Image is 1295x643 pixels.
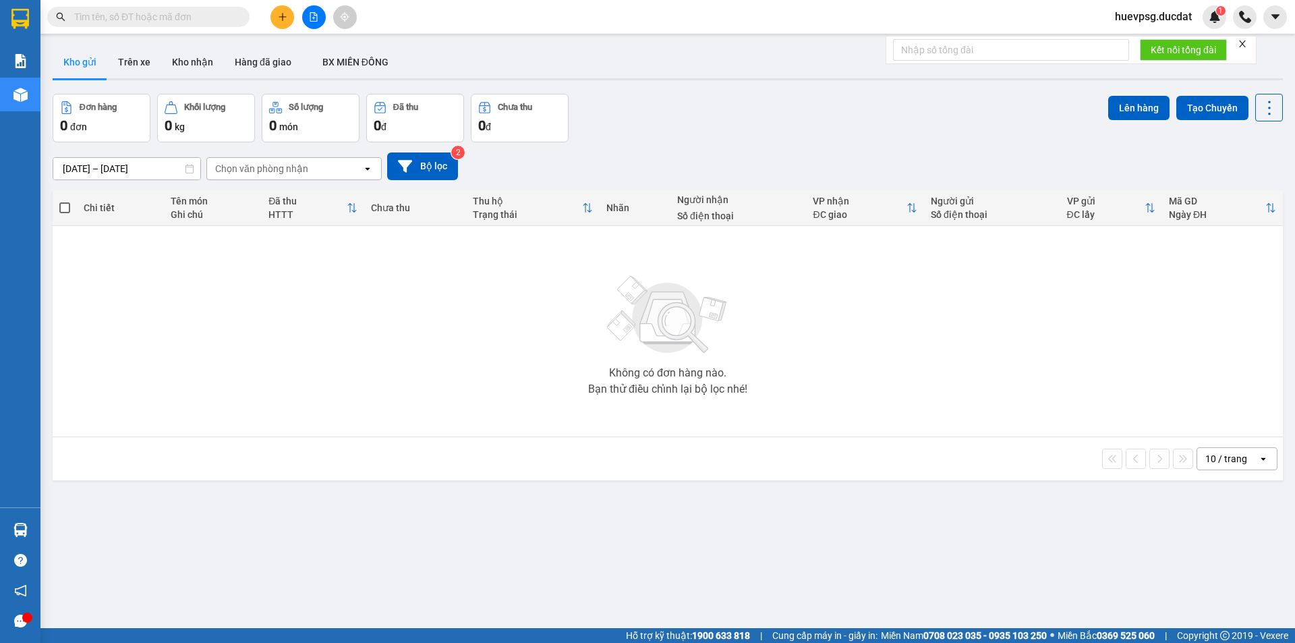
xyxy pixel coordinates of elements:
[893,39,1129,61] input: Nhập số tổng đài
[70,121,87,132] span: đơn
[1058,628,1155,643] span: Miền Bắc
[80,103,117,112] div: Đơn hàng
[262,190,364,226] th: Toggle SortBy
[1205,452,1247,466] div: 10 / trang
[171,209,256,220] div: Ghi chú
[14,615,27,627] span: message
[107,46,161,78] button: Trên xe
[466,190,600,226] th: Toggle SortBy
[157,94,255,142] button: Khối lượng0kg
[1151,43,1216,57] span: Kết nối tổng đài
[302,5,326,29] button: file-add
[881,628,1047,643] span: Miền Nam
[13,54,28,68] img: solution-icon
[931,196,1053,206] div: Người gửi
[270,5,294,29] button: plus
[923,630,1047,641] strong: 0708 023 035 - 0935 103 250
[14,554,27,567] span: question-circle
[1169,196,1265,206] div: Mã GD
[53,94,150,142] button: Đơn hàng0đơn
[478,117,486,134] span: 0
[340,12,349,22] span: aim
[184,103,225,112] div: Khối lượng
[813,196,906,206] div: VP nhận
[486,121,491,132] span: đ
[1140,39,1227,61] button: Kết nối tổng đài
[1258,453,1269,464] svg: open
[1269,11,1282,23] span: caret-down
[1216,6,1226,16] sup: 1
[60,117,67,134] span: 0
[381,121,386,132] span: đ
[13,88,28,102] img: warehouse-icon
[171,196,256,206] div: Tên món
[1060,190,1162,226] th: Toggle SortBy
[588,384,747,395] div: Bạn thử điều chỉnh lại bộ lọc nhé!
[1218,6,1223,16] span: 1
[772,628,877,643] span: Cung cấp máy in - giấy in:
[362,163,373,174] svg: open
[1176,96,1248,120] button: Tạo Chuyến
[84,202,156,213] div: Chi tiết
[692,630,750,641] strong: 1900 633 818
[1169,209,1265,220] div: Ngày ĐH
[279,121,298,132] span: món
[53,158,200,179] input: Select a date range.
[626,628,750,643] span: Hỗ trợ kỹ thuật:
[473,196,582,206] div: Thu hộ
[1050,633,1054,638] span: ⚪️
[53,46,107,78] button: Kho gửi
[471,94,569,142] button: Chưa thu0đ
[1104,8,1203,25] span: huevpsg.ducdat
[289,103,323,112] div: Số lượng
[677,194,799,205] div: Người nhận
[278,12,287,22] span: plus
[1220,631,1230,640] span: copyright
[1263,5,1287,29] button: caret-down
[498,103,532,112] div: Chưa thu
[56,12,65,22] span: search
[371,202,459,213] div: Chưa thu
[215,162,308,175] div: Chọn văn phòng nhận
[760,628,762,643] span: |
[165,117,172,134] span: 0
[1239,11,1251,23] img: phone-icon
[387,152,458,180] button: Bộ lọc
[806,190,924,226] th: Toggle SortBy
[74,9,233,24] input: Tìm tên, số ĐT hoặc mã đơn
[1165,628,1167,643] span: |
[175,121,185,132] span: kg
[1108,96,1170,120] button: Lên hàng
[473,209,582,220] div: Trạng thái
[600,268,735,362] img: svg+xml;base64,PHN2ZyBjbGFzcz0ibGlzdC1wbHVnX19zdmciIHhtbG5zPSJodHRwOi8vd3d3LnczLm9yZy8yMDAwL3N2Zy...
[13,523,28,537] img: warehouse-icon
[14,584,27,597] span: notification
[931,209,1053,220] div: Số điện thoại
[268,196,347,206] div: Đã thu
[322,57,388,67] span: BX MIỀN ĐÔNG
[11,9,29,29] img: logo-vxr
[813,209,906,220] div: ĐC giao
[451,146,465,159] sup: 2
[606,202,664,213] div: Nhãn
[374,117,381,134] span: 0
[262,94,359,142] button: Số lượng0món
[1067,209,1145,220] div: ĐC lấy
[1097,630,1155,641] strong: 0369 525 060
[1067,196,1145,206] div: VP gửi
[393,103,418,112] div: Đã thu
[333,5,357,29] button: aim
[224,46,302,78] button: Hàng đã giao
[1238,39,1247,49] span: close
[366,94,464,142] button: Đã thu0đ
[268,209,347,220] div: HTTT
[269,117,277,134] span: 0
[677,211,799,221] div: Số điện thoại
[161,46,224,78] button: Kho nhận
[1209,11,1221,23] img: icon-new-feature
[1162,190,1283,226] th: Toggle SortBy
[609,368,726,379] div: Không có đơn hàng nào.
[309,12,318,22] span: file-add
